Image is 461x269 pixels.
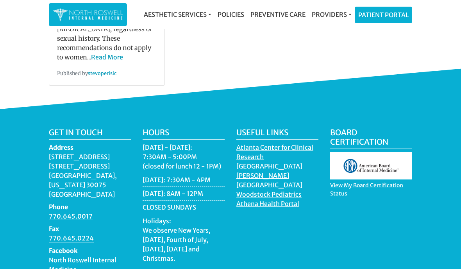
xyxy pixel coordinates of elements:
a: Aesthetic Services [141,7,214,22]
small: Published by [57,70,116,76]
a: Preventive Care [247,7,309,22]
dt: Phone [49,202,131,212]
li: Holidays: We observe New Years, [DATE], Fourth of July, [DATE], [DATE] and Christmas. [143,216,225,265]
dt: Address [49,143,131,152]
p: These recommendations apply to women who have a [MEDICAL_DATA], regardless of sexual history. The... [57,5,157,62]
li: [DATE]: 7:30AM - 4PM [143,175,225,187]
a: Patient Portal [355,7,412,23]
h5: Useful Links [236,128,318,140]
a: Read More [91,53,123,61]
li: CLOSED SUNDAYS [143,203,225,214]
h5: Board Certification [330,128,412,149]
a: Woodstock Pediatrics [236,190,302,200]
h5: Get in touch [49,128,131,140]
a: 770.645.0017 [49,212,93,222]
img: aboim_logo.gif [330,152,412,179]
li: [DATE] - [DATE]: 7:30AM - 5:00PM (closed for lunch 12 - 1PM) [143,143,225,173]
a: Policies [214,7,247,22]
a: [GEOGRAPHIC_DATA][PERSON_NAME] [236,162,302,181]
li: [DATE]: 8AM - 12PM [143,189,225,201]
a: [GEOGRAPHIC_DATA] [236,181,302,191]
a: Providers [309,7,355,22]
a: Atlanta Center for Clinical Research [236,143,313,163]
dt: Fax [49,224,131,233]
dd: [STREET_ADDRESS] [STREET_ADDRESS] [GEOGRAPHIC_DATA], [US_STATE] 30075 [GEOGRAPHIC_DATA] [49,152,131,199]
img: North Roswell Internal Medicine [53,7,123,22]
a: Athena Health Portal [236,200,299,210]
dt: Facebook [49,246,131,255]
a: View My Board Certification Status [330,182,403,199]
a: stevoperisic [88,70,116,76]
h5: Hours [143,128,225,140]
